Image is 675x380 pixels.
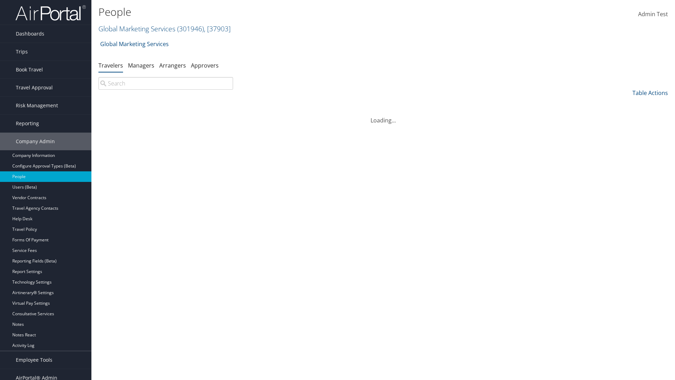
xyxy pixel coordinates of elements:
a: Admin Test [638,4,668,25]
div: Loading... [98,108,668,125]
span: Dashboards [16,25,44,43]
a: Table Actions [632,89,668,97]
span: Travel Approval [16,79,53,96]
span: Book Travel [16,61,43,78]
a: Managers [128,62,154,69]
span: ( 301946 ) [177,24,204,33]
a: Global Marketing Services [98,24,231,33]
a: Arrangers [159,62,186,69]
span: Reporting [16,115,39,132]
span: Employee Tools [16,351,52,369]
span: Admin Test [638,10,668,18]
h1: People [98,5,478,19]
a: Travelers [98,62,123,69]
img: airportal-logo.png [15,5,86,21]
span: Risk Management [16,97,58,114]
span: , [ 37903 ] [204,24,231,33]
input: Search [98,77,233,90]
a: Approvers [191,62,219,69]
span: Company Admin [16,133,55,150]
span: Trips [16,43,28,61]
a: Global Marketing Services [100,37,169,51]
